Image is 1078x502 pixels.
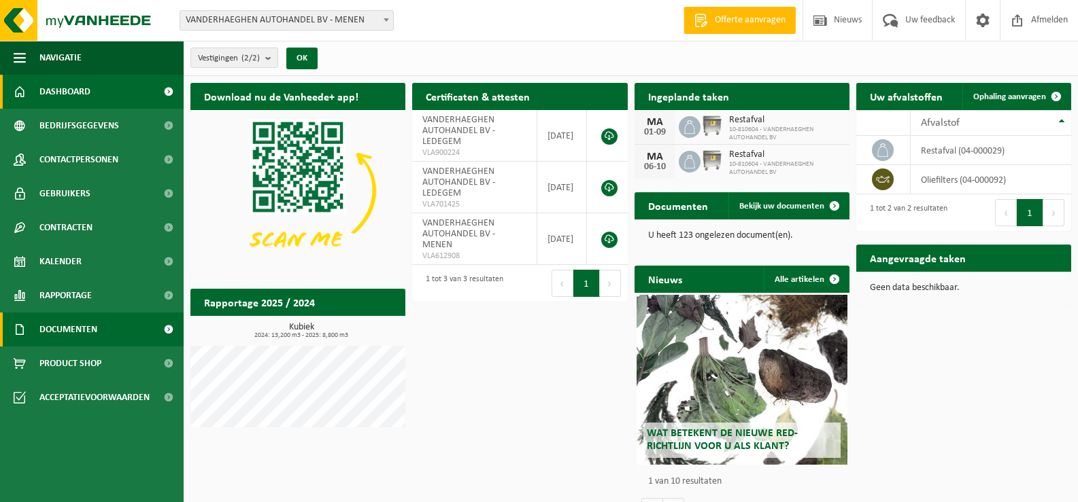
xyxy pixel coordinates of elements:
td: [DATE] [537,213,587,265]
button: Previous [552,270,573,297]
span: Navigatie [39,41,82,75]
td: [DATE] [537,162,587,213]
p: 1 van 10 resultaten [648,477,843,486]
span: Bekijk uw documenten [739,202,824,211]
span: VANDERHAEGHEN AUTOHANDEL BV - MENEN [180,11,393,30]
div: MA [641,117,669,128]
h2: Aangevraagde taken [856,245,979,271]
span: VLA900224 [422,147,526,158]
a: Bekijk uw documenten [728,192,848,219]
span: 10-810604 - VANDERHAEGHEN AUTOHANDEL BV [729,160,843,177]
span: Gebruikers [39,177,90,211]
div: 1 tot 3 van 3 resultaten [419,268,503,298]
button: Next [600,270,621,297]
span: Dashboard [39,75,90,109]
p: Geen data beschikbaar. [870,283,1058,293]
div: MA [641,151,669,162]
a: Bekijk rapportage [304,315,404,342]
h2: Download nu de Vanheede+ app! [190,83,372,109]
div: 1 tot 2 van 2 resultaten [863,198,947,228]
span: 2024: 13,200 m3 - 2025: 8,800 m3 [197,332,405,339]
a: Alle artikelen [764,266,848,293]
h2: Rapportage 2025 / 2024 [190,289,329,315]
span: Contactpersonen [39,143,118,177]
span: Restafval [729,149,843,160]
div: 06-10 [641,162,669,172]
span: VANDERHAEGHEN AUTOHANDEL BV - LEDEGEM [422,115,495,147]
p: U heeft 123 ongelezen document(en). [648,231,836,240]
span: Vestigingen [198,48,260,69]
button: 1 [1017,199,1043,226]
span: VANDERHAEGHEN AUTOHANDEL BV - MENEN [422,218,495,250]
button: 1 [573,270,600,297]
button: OK [286,48,318,69]
span: Afvalstof [921,118,960,128]
count: (2/2) [241,54,260,62]
td: oliefilters (04-000092) [911,165,1071,194]
h2: Nieuws [635,266,696,292]
span: Offerte aanvragen [711,14,789,27]
span: Bedrijfsgegevens [39,109,119,143]
h2: Uw afvalstoffen [856,83,956,109]
td: [DATE] [537,110,587,162]
a: Wat betekent de nieuwe RED-richtlijn voor u als klant? [637,295,847,465]
h2: Ingeplande taken [635,83,743,109]
button: Previous [995,199,1017,226]
a: Ophaling aanvragen [962,83,1070,110]
span: VANDERHAEGHEN AUTOHANDEL BV - LEDEGEM [422,166,495,198]
img: WB-1100-GAL-GY-02 [701,149,724,172]
img: WB-1100-GAL-GY-02 [701,114,724,137]
img: Download de VHEPlus App [190,110,405,271]
a: Offerte aanvragen [684,7,796,34]
span: 10-810604 - VANDERHAEGHEN AUTOHANDEL BV [729,126,843,142]
span: Product Shop [39,346,101,380]
span: Ophaling aanvragen [973,92,1046,101]
span: Rapportage [39,279,92,312]
span: Acceptatievoorwaarden [39,380,150,414]
h2: Certificaten & attesten [412,83,543,109]
span: Contracten [39,211,92,245]
span: VANDERHAEGHEN AUTOHANDEL BV - MENEN [180,10,394,31]
button: Next [1043,199,1064,226]
span: VLA612908 [422,251,526,262]
span: VLA701425 [422,199,526,210]
h3: Kubiek [197,323,405,339]
span: Wat betekent de nieuwe RED-richtlijn voor u als klant? [647,428,798,452]
span: Kalender [39,245,82,279]
span: Documenten [39,312,97,346]
div: 01-09 [641,128,669,137]
td: restafval (04-000029) [911,136,1071,165]
h2: Documenten [635,192,722,219]
button: Vestigingen(2/2) [190,48,278,68]
span: Restafval [729,115,843,126]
